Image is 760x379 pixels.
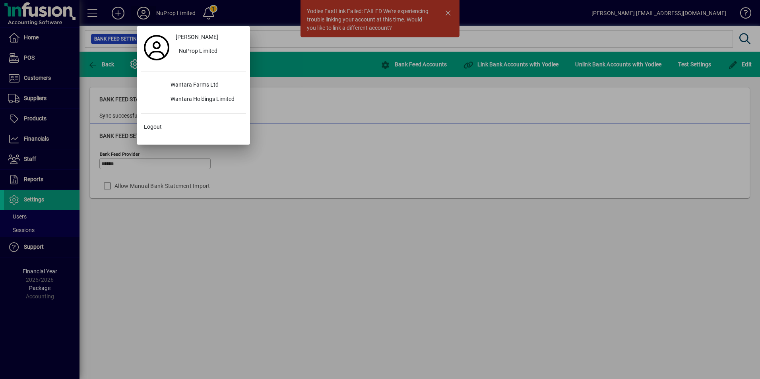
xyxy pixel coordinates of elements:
span: [PERSON_NAME] [176,33,218,41]
a: [PERSON_NAME] [173,30,246,44]
div: Wantara Farms Ltd [164,78,246,93]
button: Wantara Holdings Limited [141,93,246,107]
button: Logout [141,120,246,134]
a: Profile [141,41,173,55]
div: Wantara Holdings Limited [164,93,246,107]
button: NuProp Limited [173,44,246,59]
button: Wantara Farms Ltd [141,78,246,93]
span: Logout [144,123,162,131]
